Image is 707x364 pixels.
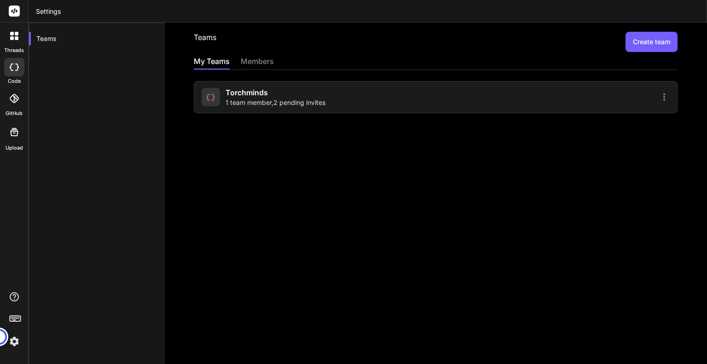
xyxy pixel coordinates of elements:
[4,46,24,54] label: threads
[6,144,23,152] label: Upload
[8,77,21,85] label: code
[226,98,325,107] span: 1 team member , 2 pending invites
[194,56,230,69] div: My Teams
[626,32,678,52] button: Create team
[226,87,268,98] span: torchminds
[194,32,216,52] h2: Teams
[29,29,164,49] div: Teams
[6,110,23,117] label: GitHub
[241,56,274,69] div: members
[6,334,22,349] img: settings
